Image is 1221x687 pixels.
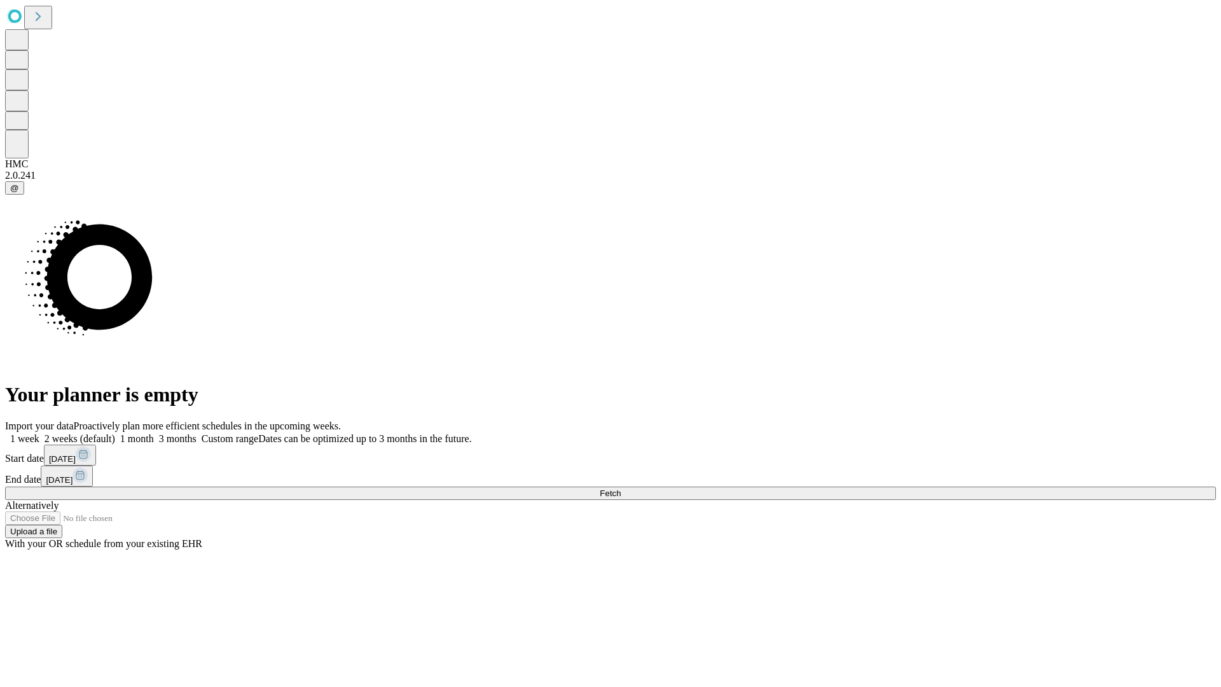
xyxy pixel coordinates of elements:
[5,158,1216,170] div: HMC
[5,538,202,549] span: With your OR schedule from your existing EHR
[5,500,59,511] span: Alternatively
[41,466,93,487] button: [DATE]
[600,489,621,498] span: Fetch
[49,454,76,464] span: [DATE]
[202,433,258,444] span: Custom range
[120,433,154,444] span: 1 month
[159,433,197,444] span: 3 months
[46,475,72,485] span: [DATE]
[10,183,19,193] span: @
[5,466,1216,487] div: End date
[5,181,24,195] button: @
[74,420,341,431] span: Proactively plan more efficient schedules in the upcoming weeks.
[10,433,39,444] span: 1 week
[258,433,471,444] span: Dates can be optimized up to 3 months in the future.
[5,487,1216,500] button: Fetch
[5,420,74,431] span: Import your data
[5,445,1216,466] div: Start date
[5,383,1216,406] h1: Your planner is empty
[5,525,62,538] button: Upload a file
[44,445,96,466] button: [DATE]
[45,433,115,444] span: 2 weeks (default)
[5,170,1216,181] div: 2.0.241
